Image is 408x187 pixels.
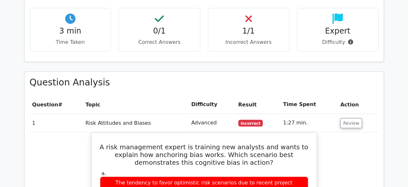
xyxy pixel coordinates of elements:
p: Time Taken [35,38,106,46]
td: 1 [30,114,83,132]
th: Time Spent [281,95,338,114]
td: Risk Attitudes and Biases [83,114,189,132]
th: Result [236,95,281,114]
p: Incorrect Answers [214,38,284,46]
th: Difficulty [189,95,236,114]
td: 1:27 min. [281,114,338,132]
h3: Question Analysis [30,77,379,88]
h4: 1/1 [214,26,284,36]
p: Correct Answers [124,38,195,46]
h5: A risk management expert is training new analysts and wants to explain how anchoring bias works. ... [99,143,309,166]
span: a. [102,170,106,176]
h4: 3 min [35,26,106,36]
th: Action [338,95,378,114]
h4: 0/1 [124,26,195,36]
th: Topic [83,95,189,114]
th: # [30,95,83,114]
span: Question [32,102,58,108]
span: Incorrect [238,120,263,126]
h4: Expert [303,26,373,36]
p: Difficulty [303,38,373,46]
td: Advanced [189,114,236,132]
button: Review [340,118,362,128]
